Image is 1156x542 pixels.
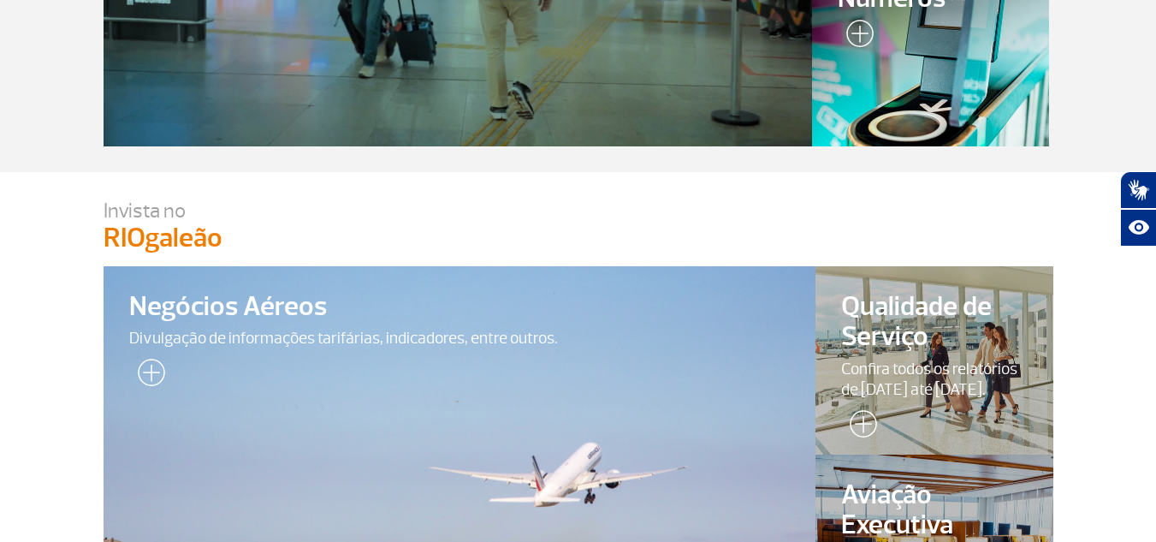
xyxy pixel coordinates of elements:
[104,223,1053,253] p: RIOgaleão
[841,410,877,444] img: leia-mais
[104,198,1053,223] p: Invista no
[1120,171,1156,209] button: Abrir tradutor de língua de sinais.
[841,292,1028,352] span: Qualidade de Serviço
[841,480,1028,540] span: Aviação Executiva
[838,20,874,54] img: leia-mais
[129,359,165,393] img: leia-mais
[1120,209,1156,247] button: Abrir recursos assistivos.
[815,266,1053,455] a: Qualidade de ServiçoConfira todos os relatórios de [DATE] até [DATE].
[1120,171,1156,247] div: Plugin de acessibilidade da Hand Talk.
[129,292,791,322] span: Negócios Aéreos
[841,359,1028,400] span: Confira todos os relatórios de [DATE] até [DATE].
[129,328,791,348] span: Divulgação de informações tarifárias, indicadores, entre outros.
